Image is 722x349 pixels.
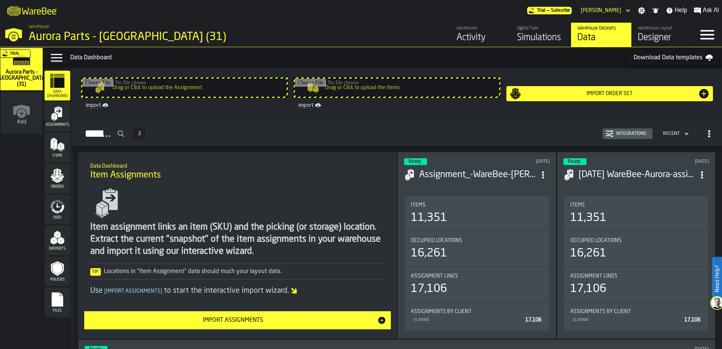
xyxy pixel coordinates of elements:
div: status-3 2 [563,158,586,165]
div: Title [411,309,543,315]
span: Import Assignments [103,289,164,294]
div: Title [411,238,543,244]
div: 31 RENO [412,318,522,323]
span: Item Assignments [90,169,161,181]
li: menu Feed [45,195,70,225]
button: button-Import Assignments [84,311,391,329]
div: Data Dashboard [70,53,628,62]
label: button-toggle-Ask AI [691,6,722,15]
div: StatList-item-31 RENO [570,315,702,325]
button: button-Import Order Set [506,86,713,101]
h2: button-Assignments [72,119,722,146]
span: Assignment lines [570,273,617,279]
div: Activity [457,32,504,44]
a: link-to-/wh/i/aa2e4adb-2cd5-4688-aa4a-ec82bcf75d46/simulations [511,23,571,47]
div: Digital Twin [517,26,565,31]
div: stat-Assignment lines [564,267,708,302]
span: Orders [45,185,70,189]
a: Download Data templates [628,50,719,65]
div: Import Assignments [89,316,378,325]
a: link-to-/wh/i/aa2e4adb-2cd5-4688-aa4a-ec82bcf75d46/data [571,23,631,47]
h2: Sub Title [90,162,385,169]
span: Items [411,202,426,208]
div: stat-Assignments by Client [405,303,549,331]
div: Title [570,238,702,244]
div: ButtonLoadMore-Load More-Prev-First-Last [130,128,148,140]
div: 2025-08-08 WareBee-Aurora-assignment- V2.csv [579,169,695,181]
div: Warehouse Datasets [577,26,625,31]
div: title-Item Assignments [84,158,391,185]
div: DropdownMenuValue-4 [663,131,680,136]
div: Simulations [517,32,565,44]
div: ItemListCard- [78,152,397,339]
a: link-to-/wh/new [1,92,42,136]
div: 11,351 [570,211,606,225]
div: stat-Items [564,196,708,231]
div: Use to start the interactive import wizard. [90,286,385,296]
div: 16,261 [411,247,447,260]
span: Warehouse [29,24,49,29]
span: Files [45,309,70,313]
span: Occupied Locations [411,238,462,244]
span: [ [104,289,106,294]
span: Tip: [90,268,101,276]
label: Need Help? [713,258,721,300]
div: Title [411,202,543,208]
label: button-toggle-Menu [692,23,722,47]
li: menu Orders [45,164,70,194]
span: — [547,8,549,13]
span: Assignments by Client [411,309,472,315]
label: button-toggle-Data Menu [46,50,67,65]
div: Designer [638,32,686,44]
span: Policies [45,278,70,282]
div: stat-Assignment lines [405,267,549,302]
span: Ask AI [703,6,719,15]
div: ItemListCard-DashboardItemContainer [557,152,715,339]
span: Ready [409,159,421,164]
div: 17,106 [411,282,447,296]
label: button-toggle-Notifications [649,7,662,14]
span: 17,106 [684,317,700,323]
div: Integrations [613,131,649,136]
span: Trial [537,8,545,13]
div: Title [570,202,702,208]
li: menu Data Dashboard [45,71,70,101]
div: Warehouse Layout [638,26,686,31]
div: 16,261 [570,247,606,260]
div: stat-Occupied Locations [564,232,708,266]
span: Add [17,119,26,125]
span: Subscribe [551,8,570,13]
div: status-3 2 [404,158,427,165]
div: ItemListCard-DashboardItemContainer [398,152,556,339]
div: stat-Items [405,196,549,231]
div: Updated: 8/8/2025, 5:38:29 AM Created: 8/8/2025, 5:38:23 AM [648,159,709,164]
div: Title [411,273,543,279]
span: Feed [45,216,70,220]
span: Ready [568,159,580,164]
div: Data [577,32,625,44]
span: ] [160,289,162,294]
div: Updated: 8/8/2025, 8:24:12 AM Created: 8/8/2025, 8:24:05 AM [489,159,549,164]
span: Items [45,154,70,158]
span: Assignments [45,123,70,127]
div: Locations in "Item Assignment" data should much your layout data. [90,267,385,276]
span: Trial [10,52,20,56]
li: menu Files [45,287,70,318]
input: Drag or Click to upload the Items [295,79,499,97]
a: link-to-/wh/i/aa2e4adb-2cd5-4688-aa4a-ec82bcf75d46/import/assignment/ [83,101,286,110]
li: menu Assignments [45,102,70,132]
button: button-Integrations [603,128,653,139]
li: menu Items [45,133,70,163]
div: Assignment_-WareBee-Aurora Reno-assignment- V2080825.csv-2025-08-08 [419,169,536,181]
div: 11,351 [411,211,447,225]
div: DropdownMenuValue-Bob Lueken Lueken [578,6,632,15]
div: DropdownMenuValue-4 [660,129,690,138]
span: 17,106 [525,317,541,323]
div: Title [570,309,702,315]
div: DropdownMenuValue-Bob Lueken Lueken [581,8,621,14]
a: link-to-/wh/i/aa2e4adb-2cd5-4688-aa4a-ec82bcf75d46/pricing/ [527,7,572,14]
